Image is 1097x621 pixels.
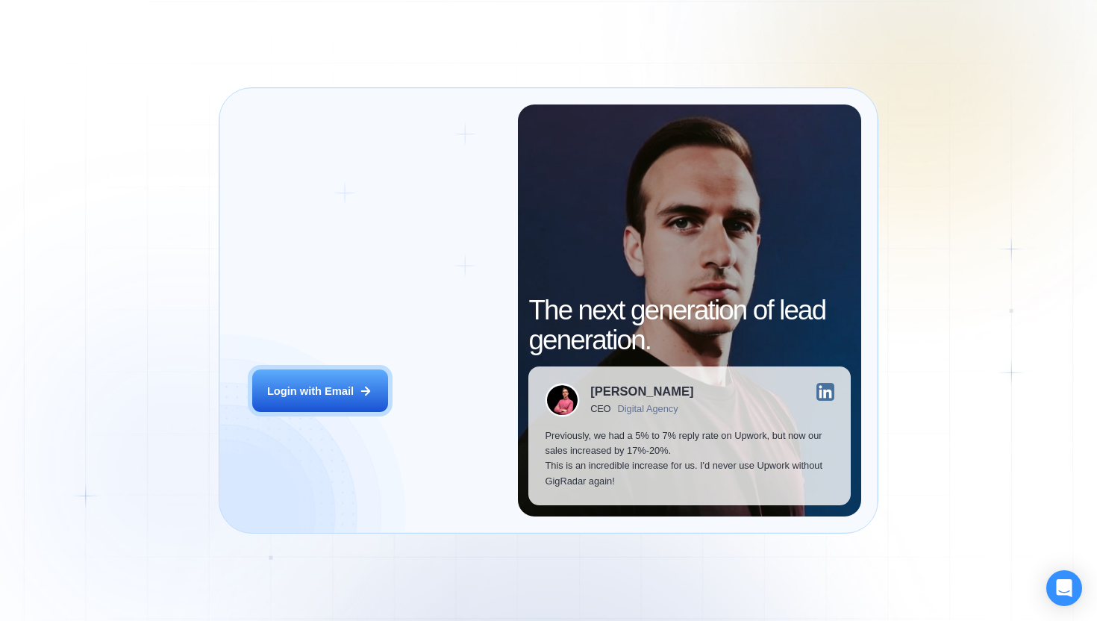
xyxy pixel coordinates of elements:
button: Login with Email [252,369,388,412]
div: Digital Agency [618,404,678,415]
div: [PERSON_NAME] [590,386,693,399]
div: Open Intercom Messenger [1046,570,1082,606]
h2: The next generation of lead generation. [528,296,850,356]
p: Previously, we had a 5% to 7% reply rate on Upwork, but now our sales increased by 17%-20%. This ... [545,428,834,489]
div: Login with Email [267,384,354,399]
div: CEO [590,404,610,415]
